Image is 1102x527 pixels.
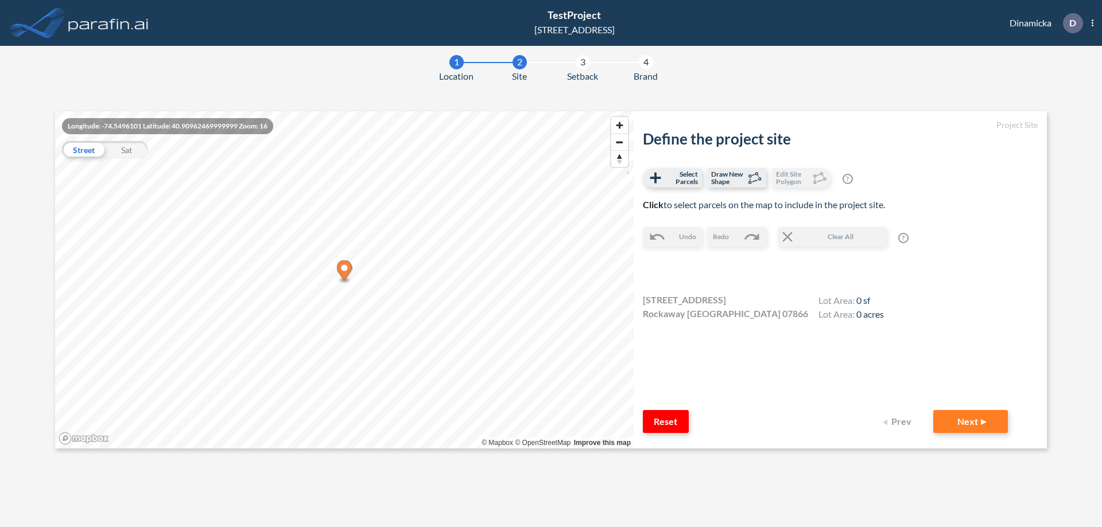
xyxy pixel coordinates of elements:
span: Reset bearing to north [611,151,628,167]
button: Reset bearing to north [611,150,628,167]
span: Select Parcels [664,170,698,185]
span: Brand [634,69,658,83]
div: Map marker [337,260,352,284]
span: Draw New Shape [711,170,745,185]
div: 2 [513,55,527,69]
div: Dinamicka [992,13,1093,33]
span: [STREET_ADDRESS] [643,293,726,307]
span: Location [439,69,474,83]
b: Click [643,199,663,210]
span: ? [843,174,853,184]
div: Street [62,141,105,158]
div: 3 [576,55,590,69]
button: Undo [643,227,702,247]
div: [STREET_ADDRESS] [534,23,615,37]
p: D [1069,18,1076,28]
a: Improve this map [574,439,631,447]
a: OpenStreetMap [515,439,571,447]
div: Longitude: -74.5496101 Latitude: 40.90962469999999 Zoom: 16 [62,118,273,134]
div: 1 [449,55,464,69]
a: Mapbox homepage [59,432,109,445]
span: Clear All [796,232,886,242]
h4: Lot Area: [818,309,884,322]
span: Site [512,69,527,83]
span: to select parcels on the map to include in the project site. [643,199,885,210]
div: Sat [105,141,148,158]
button: Reset [643,410,689,433]
h4: Lot Area: [818,295,884,309]
div: 4 [639,55,653,69]
button: Prev [876,410,922,433]
a: Mapbox [482,439,513,447]
span: ? [898,233,909,243]
button: Redo [707,227,766,247]
span: TestProject [548,9,601,21]
img: logo [66,11,151,34]
span: 0 acres [856,309,884,319]
span: Undo [679,232,696,242]
canvas: Map [55,111,634,448]
button: Zoom out [611,134,628,150]
span: Redo [713,232,729,242]
button: Zoom in [611,117,628,134]
span: Rockaway [GEOGRAPHIC_DATA] 07866 [643,307,808,321]
h5: Project Site [643,120,1038,130]
h2: Define the project site [643,130,1038,148]
button: Clear All [778,227,887,247]
span: Edit Site Polygon [776,170,810,185]
span: Setback [567,69,598,83]
span: 0 sf [856,295,870,306]
button: Next [933,410,1008,433]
